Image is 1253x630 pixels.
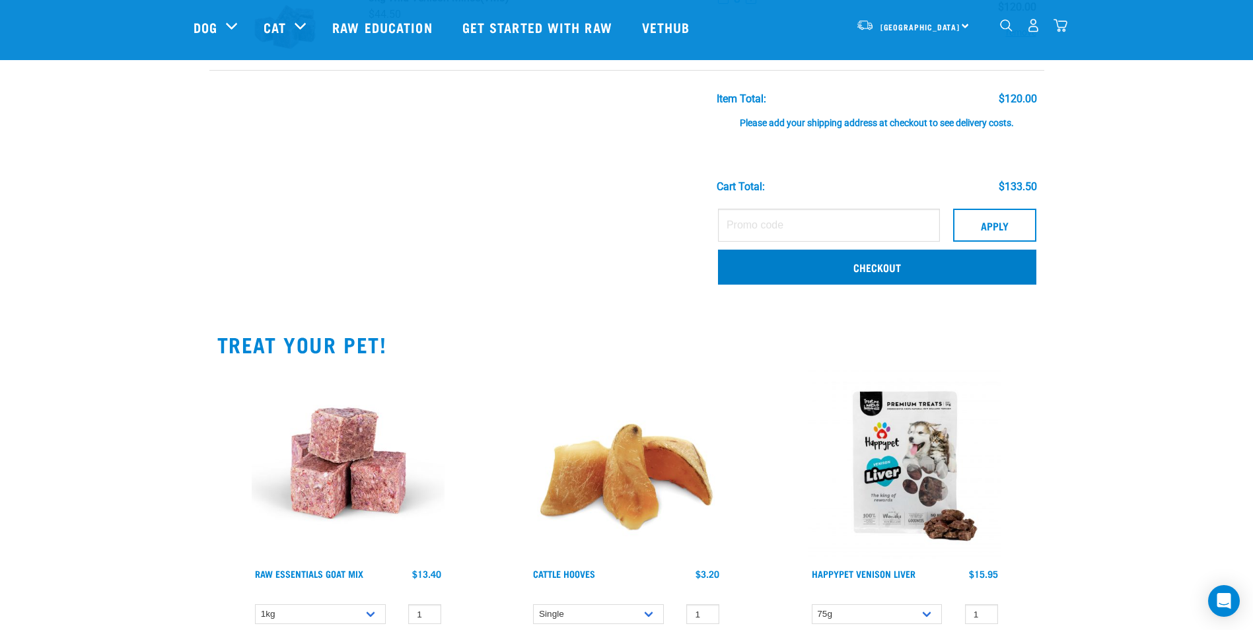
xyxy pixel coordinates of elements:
[1054,18,1067,32] img: home-icon@2x.png
[718,209,940,242] input: Promo code
[408,604,441,625] input: 1
[718,250,1036,284] a: Checkout
[217,332,1036,356] h2: TREAT YOUR PET!
[264,17,286,37] a: Cat
[1208,585,1240,617] div: Open Intercom Messenger
[965,604,998,625] input: 1
[717,181,765,193] div: Cart total:
[999,181,1037,193] div: $133.50
[999,93,1037,105] div: $120.00
[629,1,707,53] a: Vethub
[530,367,723,559] img: Cattle_Hooves.jpg
[194,17,217,37] a: Dog
[696,569,719,579] div: $3.20
[1026,18,1040,32] img: user.png
[686,604,719,625] input: 1
[449,1,629,53] a: Get started with Raw
[255,571,363,576] a: Raw Essentials Goat Mix
[717,105,1037,129] div: Please add your shipping address at checkout to see delivery costs.
[717,93,766,105] div: Item Total:
[953,209,1036,242] button: Apply
[880,24,960,29] span: [GEOGRAPHIC_DATA]
[533,571,595,576] a: Cattle Hooves
[1000,19,1013,32] img: home-icon-1@2x.png
[319,1,448,53] a: Raw Education
[808,367,1001,559] img: Happypet_Venison-liver_70g.1.jpg
[412,569,441,579] div: $13.40
[856,19,874,31] img: van-moving.png
[252,367,445,559] img: Goat-MIx_38448.jpg
[969,569,998,579] div: $15.95
[812,571,915,576] a: Happypet Venison Liver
